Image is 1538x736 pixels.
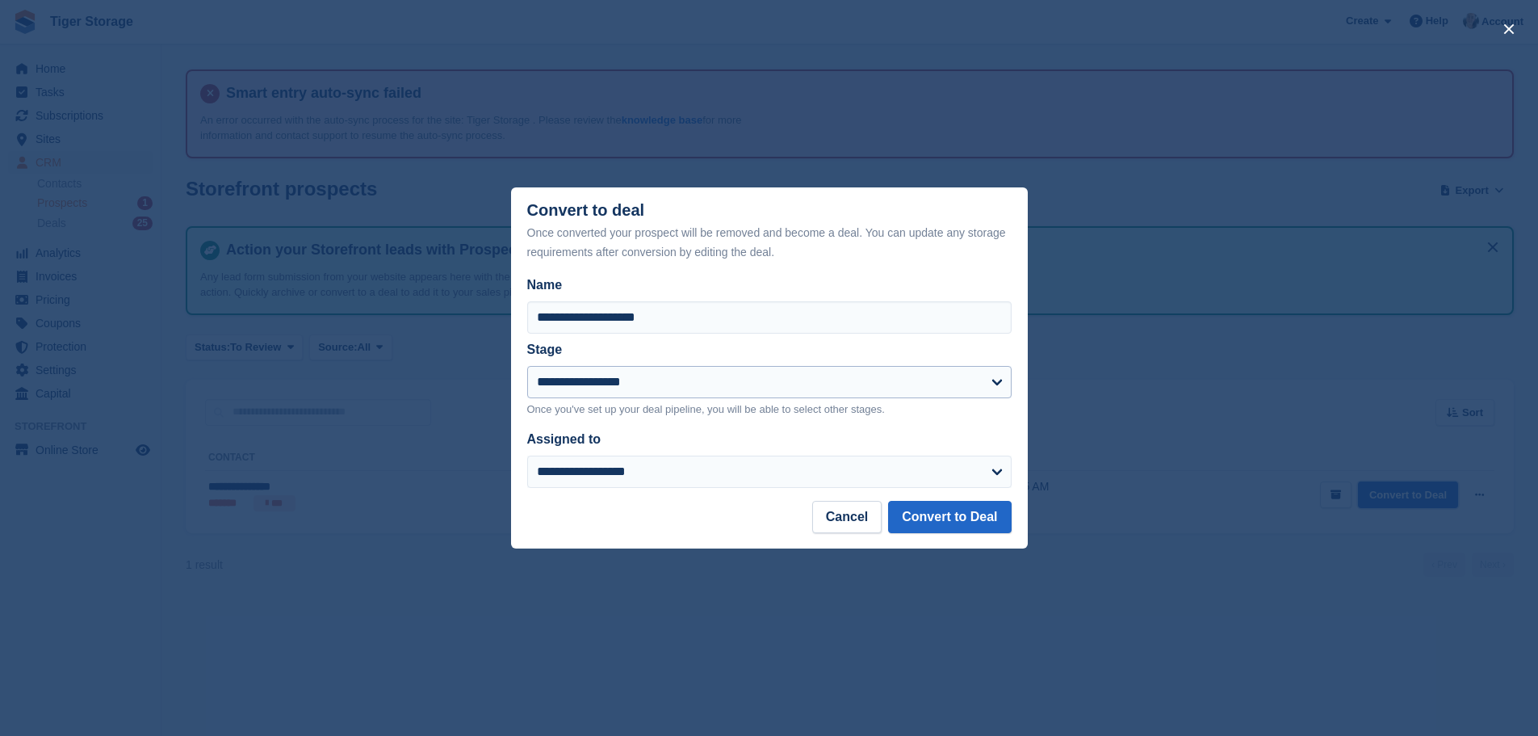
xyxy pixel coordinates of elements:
p: Once you've set up your deal pipeline, you will be able to select other stages. [527,402,1012,418]
button: Cancel [812,501,882,533]
div: Convert to deal [527,201,1012,262]
label: Stage [527,343,563,356]
div: Once converted your prospect will be removed and become a deal. You can update any storage requir... [527,223,1012,262]
button: Convert to Deal [888,501,1011,533]
button: close [1496,16,1522,42]
label: Assigned to [527,432,601,446]
label: Name [527,275,1012,295]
